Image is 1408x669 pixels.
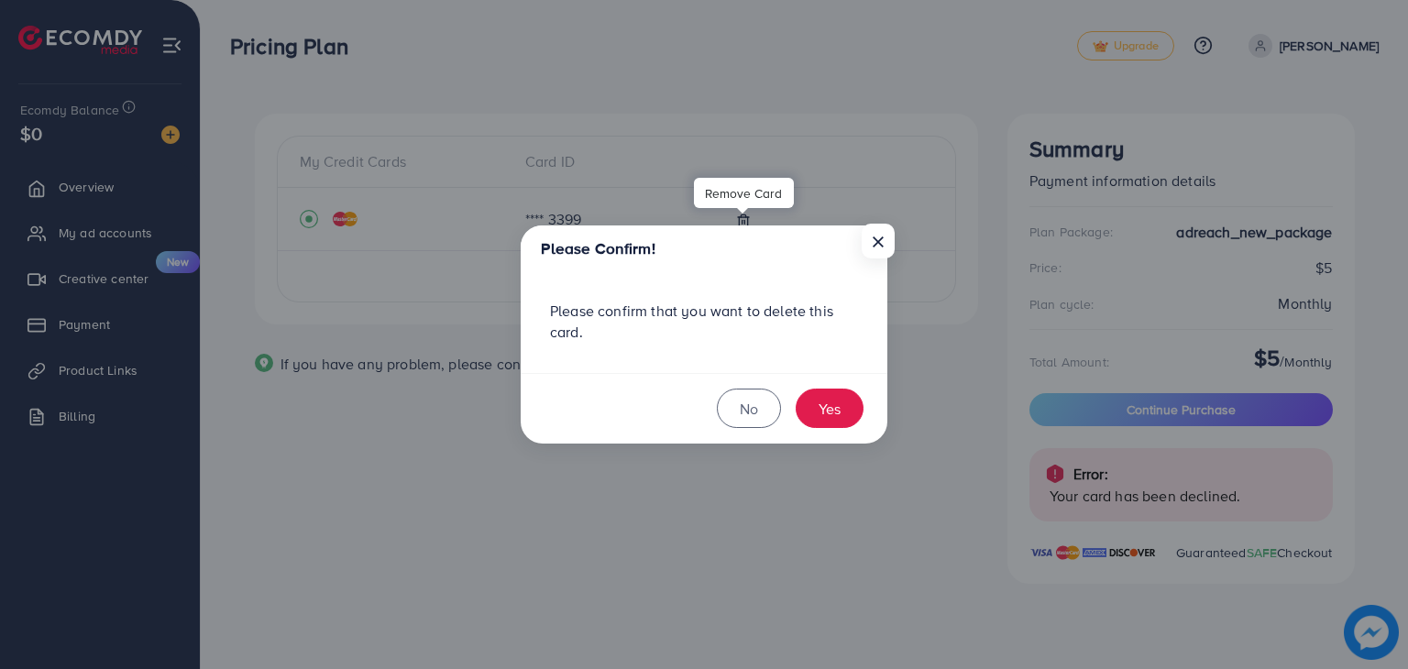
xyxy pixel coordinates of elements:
div: Please confirm that you want to delete this card. [521,271,887,372]
button: Yes [796,389,863,428]
button: No [717,389,781,428]
h5: Please Confirm! [541,237,654,260]
div: Remove Card [694,178,794,208]
button: Close [862,224,895,258]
